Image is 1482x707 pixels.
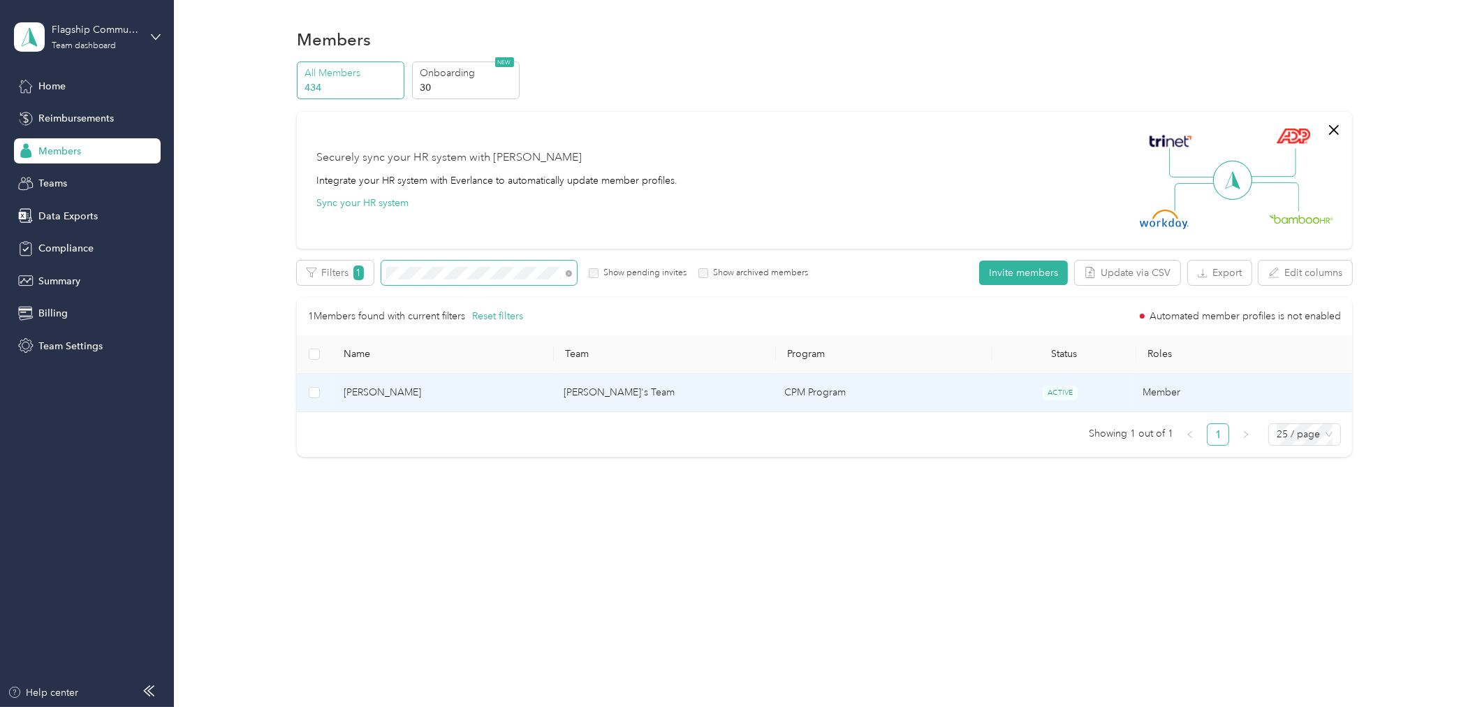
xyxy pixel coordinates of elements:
div: Team dashboard [52,42,116,50]
span: Data Exports [38,209,98,224]
td: Member [1131,374,1352,412]
span: Compliance [38,241,94,256]
span: Members [38,144,81,159]
th: Name [332,335,555,374]
button: right [1235,423,1257,446]
td: Jeff's Team [552,374,773,412]
img: Line Right Up [1247,148,1296,177]
img: Workday [1140,210,1189,229]
span: Reimbursements [38,111,114,126]
li: Next Page [1235,423,1257,446]
p: All Members [305,66,400,80]
span: Teams [38,176,67,191]
th: Status [992,335,1136,374]
button: Export [1188,261,1252,285]
label: Show archived members [708,267,808,279]
div: Integrate your HR system with Everlance to automatically update member profiles. [316,173,677,188]
button: Invite members [979,261,1068,285]
th: Team [554,335,776,374]
span: Billing [38,306,68,321]
div: Page Size [1268,423,1341,446]
button: Filters1 [297,261,374,285]
li: Previous Page [1179,423,1201,446]
h1: Members [297,32,371,47]
p: Onboarding [420,66,515,80]
img: Line Right Down [1250,182,1299,212]
iframe: Everlance-gr Chat Button Frame [1404,629,1482,707]
button: Update via CSV [1075,261,1180,285]
img: Line Left Down [1174,182,1223,211]
p: 1 Members found with current filters [308,309,465,324]
th: Program [776,335,992,374]
span: Automated member profiles is not enabled [1150,312,1341,321]
span: left [1186,430,1194,439]
button: Help center [8,685,79,700]
span: Summary [38,274,80,289]
span: 1 [353,265,364,280]
td: Eddie Youmans [332,374,553,412]
img: BambooHR [1269,214,1333,224]
th: Roles [1136,335,1358,374]
span: Home [38,79,66,94]
a: 1 [1208,424,1228,445]
p: 30 [420,80,515,95]
div: Securely sync your HR system with [PERSON_NAME] [316,150,582,166]
p: 434 [305,80,400,95]
img: Trinet [1146,131,1195,151]
img: ADP [1276,128,1310,144]
span: Team Settings [38,339,103,353]
div: Flagship Communities [52,22,139,37]
span: ACTIVE [1043,386,1078,400]
span: right [1242,430,1250,439]
img: Line Left Up [1169,148,1218,178]
button: left [1179,423,1201,446]
span: 25 / page [1277,424,1333,445]
button: Reset filters [473,309,524,324]
button: Sync your HR system [316,196,409,210]
span: Showing 1 out of 1 [1089,423,1173,444]
span: [PERSON_NAME] [344,385,542,400]
li: 1 [1207,423,1229,446]
td: CPM Program [773,374,988,412]
span: NEW [495,57,514,67]
span: Name [344,348,543,360]
button: Edit columns [1259,261,1352,285]
label: Show pending invites [599,267,687,279]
